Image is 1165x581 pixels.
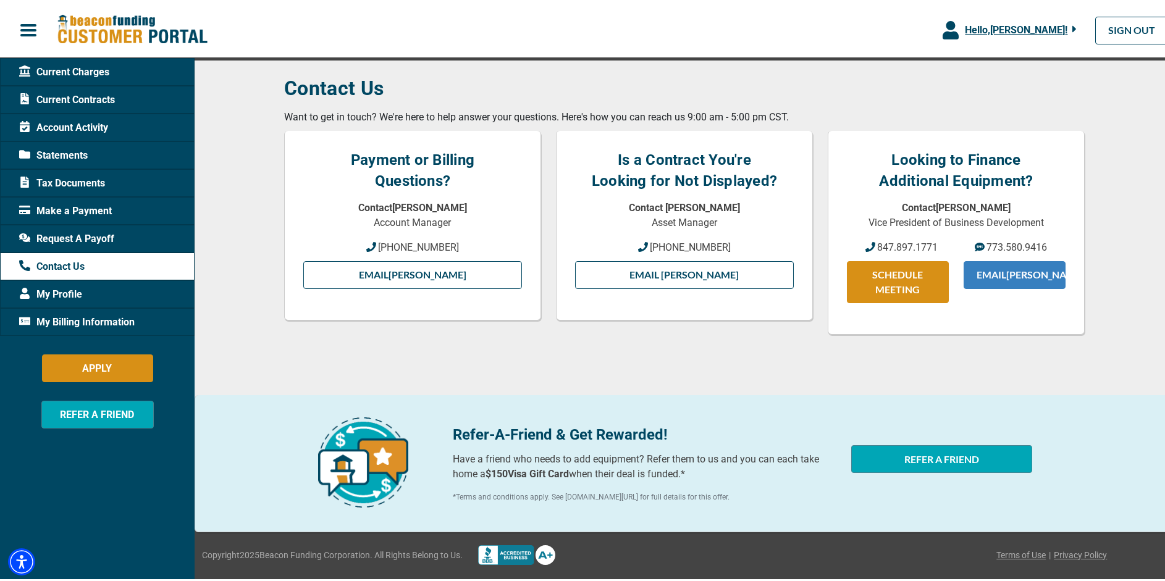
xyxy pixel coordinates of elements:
p: Contact [PERSON_NAME] [303,198,522,213]
button: REFER A FRIEND [41,398,154,426]
h4: Is a Contract You're Looking for Not Displayed? [575,147,794,189]
a: Privacy Policy [1054,546,1107,559]
h4: Looking to Finance Additional Equipment? [847,147,1066,189]
p: Contact [PERSON_NAME] [575,198,794,213]
b: $150 Visa Gift Card [486,466,569,477]
p: *Terms and conditions apply. See [DOMAIN_NAME][URL] for full details for this offer. [453,489,836,500]
span: Current Contracts [19,90,115,105]
a: Terms of Use [996,546,1046,559]
span: Statements [19,146,88,161]
img: refer-a-friend-icon.png [318,415,408,505]
span: Request A Payoff [19,229,114,244]
span: Current Charges [19,62,109,77]
span: Hello, [PERSON_NAME] ! [965,22,1067,33]
img: Beacon Funding Customer Portal Logo [57,12,208,43]
span: Account Activity [19,118,108,133]
h3: Contact Us [284,73,1085,98]
p: Account Manager [303,213,522,228]
span: Contact Us [19,257,85,272]
span: | [1049,546,1051,559]
span: Make a Payment [19,201,112,216]
p: Asset Manager [575,213,794,228]
a: [PHONE_NUMBER] [303,238,522,253]
a: 847.897.1771 [847,238,956,253]
a: SCHEDULE MEETING [847,259,949,301]
a: 773.580.9416 [956,238,1066,253]
a: Email [PERSON_NAME] [575,259,794,286]
span: My Profile [19,285,82,299]
img: Better Bussines Beareau logo A+ [478,543,555,562]
button: APPLY [42,352,153,380]
span: Copyright 2025 Beacon Funding Corporation. All Rights Belong to Us. [202,546,463,559]
span: My Billing Information [19,312,135,327]
p: Vice President of Business Development [847,213,1066,228]
div: Accessibility Menu [8,546,35,573]
a: [PHONE_NUMBER] [575,238,794,253]
p: Refer-A-Friend & Get Rewarded! [453,421,836,443]
a: Email[PERSON_NAME] [964,259,1066,286]
h4: Payment or Billing Questions? [303,147,522,189]
a: Email[PERSON_NAME] [303,259,522,286]
p: Contact [PERSON_NAME] [847,198,1066,213]
button: REFER A FRIEND [851,443,1032,470]
p: Have a friend who needs to add equipment? Refer them to us and you can each take home a when thei... [453,449,836,479]
p: Want to get in touch? We're here to help answer your questions. Here's how you can reach us 9:00 ... [284,107,1085,122]
span: Tax Documents [19,173,105,188]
